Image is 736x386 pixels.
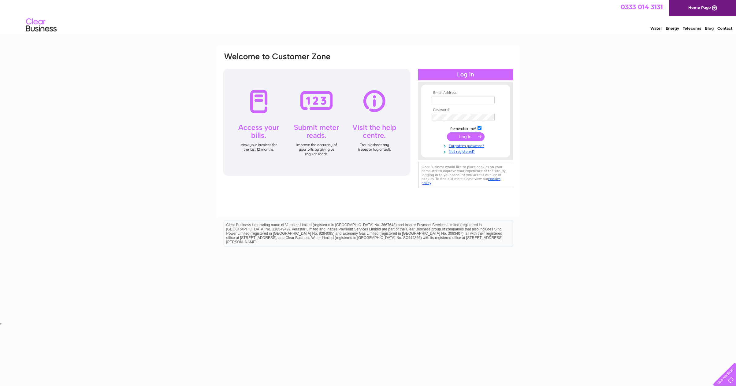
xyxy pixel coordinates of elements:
[666,26,679,31] a: Energy
[430,125,501,131] td: Remember me?
[683,26,701,31] a: Telecoms
[717,26,732,31] a: Contact
[650,26,662,31] a: Water
[621,3,663,11] a: 0333 014 3131
[26,16,57,35] img: logo.png
[418,162,513,188] div: Clear Business would like to place cookies on your computer to improve your experience of the sit...
[705,26,714,31] a: Blog
[432,148,501,154] a: Not registered?
[432,142,501,148] a: Forgotten password?
[422,177,500,185] a: cookies policy
[430,108,501,112] th: Password:
[224,3,513,30] div: Clear Business is a trading name of Verastar Limited (registered in [GEOGRAPHIC_DATA] No. 3667643...
[430,91,501,95] th: Email Address:
[447,132,485,141] input: Submit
